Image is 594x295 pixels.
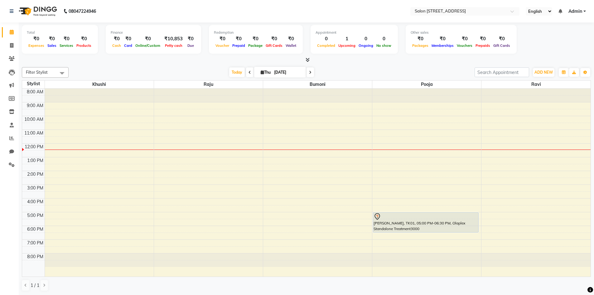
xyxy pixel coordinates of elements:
[23,130,45,136] div: 11:00 AM
[46,35,58,42] div: ₹0
[69,2,96,20] b: 08047224946
[111,30,196,35] div: Finance
[375,43,393,48] span: No show
[26,102,45,109] div: 9:00 AM
[134,35,162,42] div: ₹0
[22,81,45,87] div: Stylist
[284,43,298,48] span: Wallet
[474,35,492,42] div: ₹0
[455,35,474,42] div: ₹0
[272,68,303,77] input: 2025-09-04
[259,70,272,75] span: Thu
[186,43,196,48] span: Due
[123,43,134,48] span: Card
[411,35,430,42] div: ₹0
[411,30,512,35] div: Other sales
[26,226,45,233] div: 6:00 PM
[247,43,264,48] span: Package
[214,35,231,42] div: ₹0
[492,35,512,42] div: ₹0
[26,240,45,246] div: 7:00 PM
[185,35,196,42] div: ₹0
[16,2,59,20] img: logo
[27,35,46,42] div: ₹0
[26,171,45,178] div: 2:00 PM
[26,70,48,75] span: Filter Stylist
[430,43,455,48] span: Memberships
[123,35,134,42] div: ₹0
[26,157,45,164] div: 1:00 PM
[534,70,553,75] span: ADD NEW
[46,43,58,48] span: Sales
[58,43,75,48] span: Services
[214,30,298,35] div: Redemption
[231,43,247,48] span: Prepaid
[75,43,93,48] span: Products
[58,35,75,42] div: ₹0
[337,43,357,48] span: Upcoming
[481,81,591,88] span: ravi
[75,35,93,42] div: ₹0
[162,35,185,42] div: ₹10,853
[264,43,284,48] span: Gift Cards
[284,35,298,42] div: ₹0
[475,67,529,77] input: Search Appointment
[357,43,375,48] span: Ongoing
[111,35,123,42] div: ₹0
[455,43,474,48] span: Vouchers
[31,282,39,289] span: 1 / 1
[229,67,245,77] span: Today
[373,213,478,232] div: [PERSON_NAME], TK01, 05:00 PM-06:30 PM, Olaplex Standalone Treatment3000
[375,35,393,42] div: 0
[492,43,512,48] span: Gift Cards
[26,253,45,260] div: 8:00 PM
[26,89,45,95] div: 8:00 AM
[247,35,264,42] div: ₹0
[263,81,372,88] span: Bumoni
[26,185,45,191] div: 3:00 PM
[411,43,430,48] span: Packages
[337,35,357,42] div: 1
[154,81,263,88] span: Raju
[372,81,481,88] span: pooja
[26,199,45,205] div: 4:00 PM
[568,8,582,15] span: Admin
[26,212,45,219] div: 5:00 PM
[357,35,375,42] div: 0
[316,43,337,48] span: Completed
[316,30,393,35] div: Appointment
[316,35,337,42] div: 0
[27,43,46,48] span: Expenses
[474,43,492,48] span: Prepaids
[45,81,154,88] span: Khushi
[27,30,93,35] div: Total
[23,144,45,150] div: 12:00 PM
[111,43,123,48] span: Cash
[214,43,231,48] span: Voucher
[134,43,162,48] span: Online/Custom
[264,35,284,42] div: ₹0
[533,68,554,77] button: ADD NEW
[163,43,184,48] span: Petty cash
[23,116,45,123] div: 10:00 AM
[430,35,455,42] div: ₹0
[231,35,247,42] div: ₹0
